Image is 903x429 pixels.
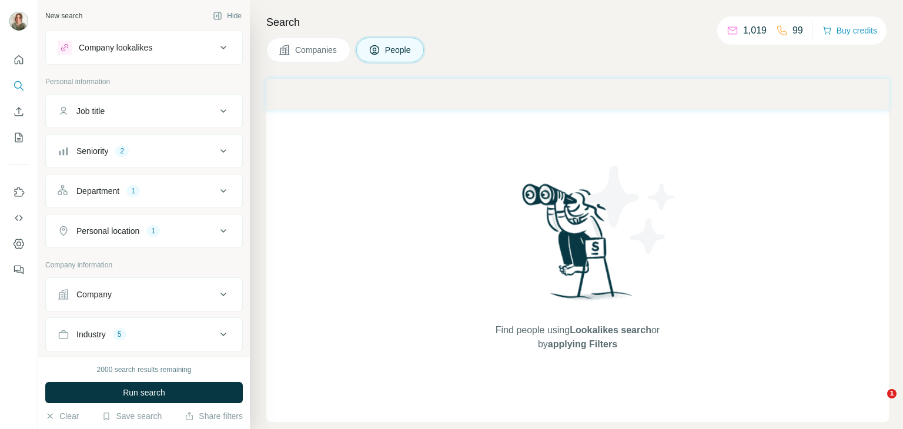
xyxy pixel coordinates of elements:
[185,410,243,422] button: Share filters
[9,233,28,254] button: Dashboard
[76,225,139,237] div: Personal location
[9,182,28,203] button: Use Surfe on LinkedIn
[9,12,28,31] img: Avatar
[46,320,242,348] button: Industry5
[46,137,242,165] button: Seniority2
[887,389,897,398] span: 1
[45,11,82,21] div: New search
[863,389,891,417] iframe: Intercom live chat
[46,280,242,309] button: Company
[9,101,28,122] button: Enrich CSV
[97,364,192,375] div: 2000 search results remaining
[45,260,243,270] p: Company information
[46,217,242,245] button: Personal location1
[517,180,639,311] img: Surfe Illustration - Woman searching with binoculars
[45,410,79,422] button: Clear
[45,76,243,87] p: Personal information
[792,24,803,38] p: 99
[295,44,338,56] span: Companies
[45,382,243,403] button: Run search
[570,325,651,335] span: Lookalikes search
[123,387,165,398] span: Run search
[102,410,162,422] button: Save search
[76,105,105,117] div: Job title
[46,97,242,125] button: Job title
[46,33,242,62] button: Company lookalikes
[113,329,126,340] div: 5
[76,329,106,340] div: Industry
[266,14,889,31] h4: Search
[548,339,617,349] span: applying Filters
[9,49,28,71] button: Quick start
[76,145,108,157] div: Seniority
[46,177,242,205] button: Department1
[76,289,112,300] div: Company
[9,259,28,280] button: Feedback
[146,226,160,236] div: 1
[9,75,28,96] button: Search
[578,157,684,263] img: Surfe Illustration - Stars
[822,22,877,39] button: Buy credits
[79,42,152,53] div: Company lookalikes
[483,323,671,351] span: Find people using or by
[205,7,250,25] button: Hide
[266,79,889,110] iframe: Banner
[115,146,129,156] div: 2
[76,185,119,197] div: Department
[385,44,412,56] span: People
[9,127,28,148] button: My lists
[743,24,767,38] p: 1,019
[126,186,140,196] div: 1
[9,207,28,229] button: Use Surfe API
